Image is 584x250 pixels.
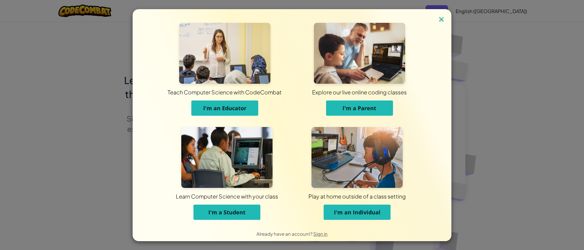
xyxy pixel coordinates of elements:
img: For Parents [314,23,405,84]
span: I'm an Individual [334,209,381,216]
img: For Educators [179,23,270,84]
span: I'm a Student [208,209,245,216]
img: close icon [437,15,445,24]
span: Already have an account? [256,231,313,237]
button: I'm an Educator [191,100,258,116]
button: I'm a Parent [326,100,393,116]
span: I'm a Parent [342,104,376,112]
div: Play at home outside of a class setting [207,192,507,200]
button: I'm an Individual [324,205,391,220]
img: For Students [181,127,273,188]
span: I'm an Educator [203,104,246,112]
button: I'm a Student [193,205,260,220]
img: For Individuals [311,127,403,188]
div: Explore our live online coding classes [203,88,516,96]
a: Sign in [313,231,328,237]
